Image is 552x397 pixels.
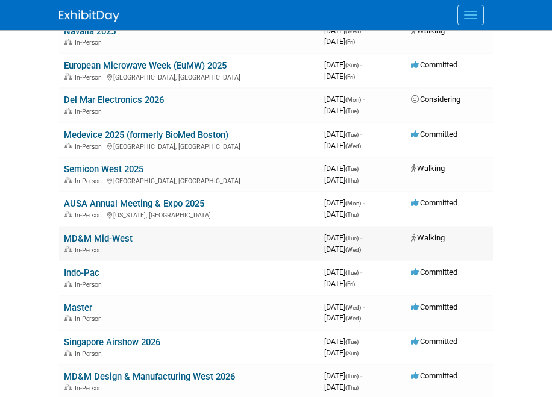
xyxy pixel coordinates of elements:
span: [DATE] [324,72,355,81]
span: - [360,130,362,139]
span: - [360,337,362,346]
span: (Mon) [345,96,361,103]
span: (Wed) [345,28,361,34]
a: Navalia 2025 [64,26,116,37]
img: In-Person Event [64,177,72,183]
a: European Microwave Week (EuMW) 2025 [64,60,227,71]
span: [DATE] [324,175,359,184]
div: [GEOGRAPHIC_DATA], [GEOGRAPHIC_DATA] [64,175,315,185]
a: Del Mar Electronics 2026 [64,95,164,105]
span: Considering [411,95,460,104]
span: In-Person [75,246,105,254]
span: - [363,26,365,35]
div: [US_STATE], [GEOGRAPHIC_DATA] [64,210,315,219]
span: In-Person [75,143,105,151]
span: - [363,95,365,104]
span: Committed [411,267,457,277]
img: In-Person Event [64,384,72,390]
span: [DATE] [324,313,361,322]
img: ExhibitDay [59,10,119,22]
span: [DATE] [324,302,365,311]
span: Committed [411,60,457,69]
span: (Thu) [345,211,359,218]
span: (Wed) [345,143,361,149]
a: Medevice 2025 (formerly BioMed Boston) [64,130,228,140]
img: In-Person Event [64,315,72,321]
span: (Tue) [345,235,359,242]
span: (Fri) [345,281,355,287]
span: Committed [411,198,457,207]
span: - [363,198,365,207]
span: Committed [411,337,457,346]
img: In-Person Event [64,211,72,217]
img: In-Person Event [64,108,72,114]
span: Walking [411,233,445,242]
span: [DATE] [324,106,359,115]
span: In-Person [75,108,105,116]
span: (Tue) [345,269,359,276]
img: In-Person Event [64,246,72,252]
div: [GEOGRAPHIC_DATA], [GEOGRAPHIC_DATA] [64,141,315,151]
span: [DATE] [324,60,362,69]
img: In-Person Event [64,350,72,356]
span: [DATE] [324,383,359,392]
a: Indo-Pac [64,267,99,278]
img: In-Person Event [64,39,72,45]
span: - [360,371,362,380]
span: Committed [411,130,457,139]
a: Master [64,302,92,313]
span: [DATE] [324,267,362,277]
span: [DATE] [324,279,355,288]
span: (Tue) [345,373,359,380]
span: [DATE] [324,233,362,242]
span: [DATE] [324,37,355,46]
span: (Thu) [345,177,359,184]
span: - [360,267,362,277]
span: (Tue) [345,339,359,345]
span: (Tue) [345,131,359,138]
span: (Sun) [345,62,359,69]
span: (Wed) [345,315,361,322]
span: In-Person [75,211,105,219]
a: AUSA Annual Meeting & Expo 2025 [64,198,204,209]
a: Singapore Airshow 2026 [64,337,160,348]
a: MD&M Design & Manufacturing West 2026 [64,371,235,382]
span: In-Person [75,39,105,46]
img: In-Person Event [64,73,72,80]
span: In-Person [75,315,105,323]
span: (Sun) [345,350,359,357]
span: [DATE] [324,245,361,254]
span: (Tue) [345,108,359,114]
span: In-Person [75,384,105,392]
span: In-Person [75,73,105,81]
img: In-Person Event [64,143,72,149]
span: [DATE] [324,130,362,139]
span: (Tue) [345,166,359,172]
span: - [360,233,362,242]
span: [DATE] [324,348,359,357]
span: Walking [411,26,445,35]
span: Committed [411,371,457,380]
span: (Wed) [345,246,361,253]
a: MD&M Mid-West [64,233,133,244]
span: [DATE] [324,371,362,380]
span: (Mon) [345,200,361,207]
span: [DATE] [324,164,362,173]
span: - [360,164,362,173]
span: [DATE] [324,141,361,150]
span: (Wed) [345,304,361,311]
div: [GEOGRAPHIC_DATA], [GEOGRAPHIC_DATA] [64,72,315,81]
span: (Fri) [345,39,355,45]
span: In-Person [75,281,105,289]
span: [DATE] [324,95,365,104]
button: Menu [457,5,484,25]
span: [DATE] [324,337,362,346]
span: - [363,302,365,311]
span: [DATE] [324,198,365,207]
span: (Thu) [345,384,359,391]
a: Semicon West 2025 [64,164,143,175]
span: - [360,60,362,69]
span: [DATE] [324,26,365,35]
span: Committed [411,302,457,311]
span: [DATE] [324,210,359,219]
